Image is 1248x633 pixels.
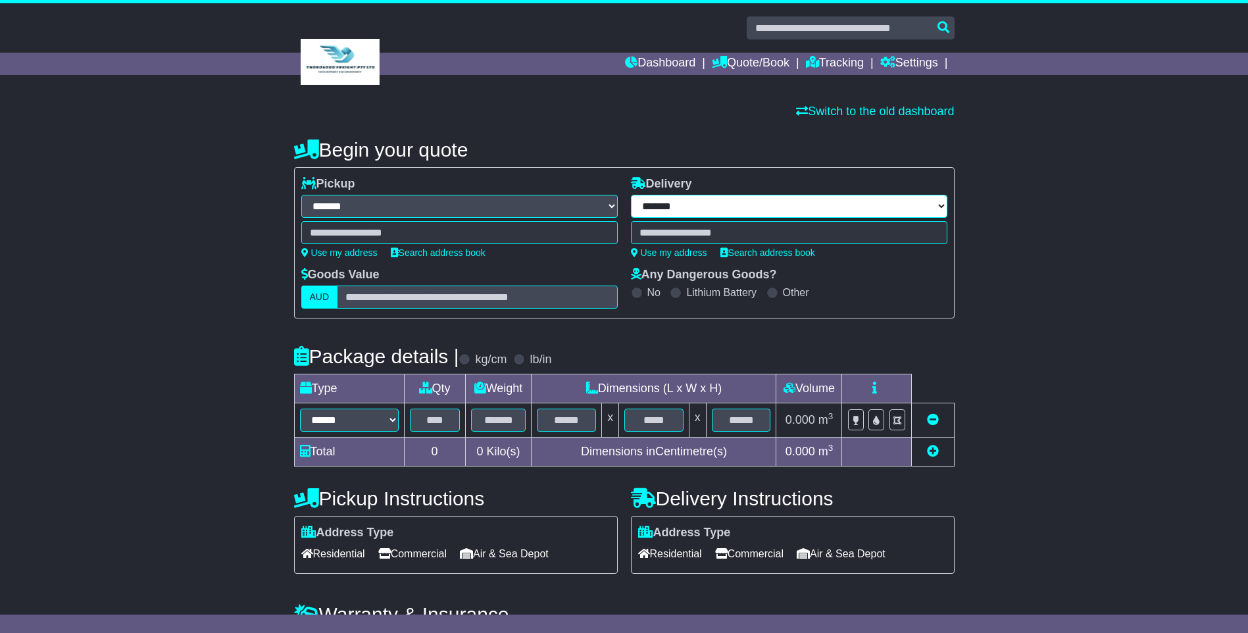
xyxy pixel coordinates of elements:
[880,53,938,75] a: Settings
[927,413,939,426] a: Remove this item
[818,413,834,426] span: m
[715,544,784,564] span: Commercial
[689,403,706,438] td: x
[475,353,507,367] label: kg/cm
[301,526,394,540] label: Address Type
[301,544,365,564] span: Residential
[378,544,447,564] span: Commercial
[638,544,702,564] span: Residential
[294,438,404,467] td: Total
[294,139,955,161] h4: Begin your quote
[294,488,618,509] h4: Pickup Instructions
[532,438,776,467] td: Dimensions in Centimetre(s)
[797,544,886,564] span: Air & Sea Depot
[796,105,954,118] a: Switch to the old dashboard
[786,445,815,458] span: 0.000
[686,286,757,299] label: Lithium Battery
[631,268,777,282] label: Any Dangerous Goods?
[465,438,532,467] td: Kilo(s)
[476,445,483,458] span: 0
[301,268,380,282] label: Goods Value
[294,345,459,367] h4: Package details |
[647,286,661,299] label: No
[391,247,486,258] a: Search address book
[786,413,815,426] span: 0.000
[294,603,955,625] h4: Warranty & Insurance
[301,247,378,258] a: Use my address
[828,411,834,421] sup: 3
[712,53,789,75] a: Quote/Book
[806,53,864,75] a: Tracking
[532,374,776,403] td: Dimensions (L x W x H)
[301,177,355,191] label: Pickup
[818,445,834,458] span: m
[631,177,692,191] label: Delivery
[638,526,731,540] label: Address Type
[602,403,619,438] td: x
[465,374,532,403] td: Weight
[631,488,955,509] h4: Delivery Instructions
[530,353,551,367] label: lb/in
[404,374,465,403] td: Qty
[927,445,939,458] a: Add new item
[404,438,465,467] td: 0
[460,544,549,564] span: Air & Sea Depot
[301,286,338,309] label: AUD
[625,53,695,75] a: Dashboard
[720,247,815,258] a: Search address book
[828,443,834,453] sup: 3
[783,286,809,299] label: Other
[294,374,404,403] td: Type
[631,247,707,258] a: Use my address
[776,374,842,403] td: Volume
